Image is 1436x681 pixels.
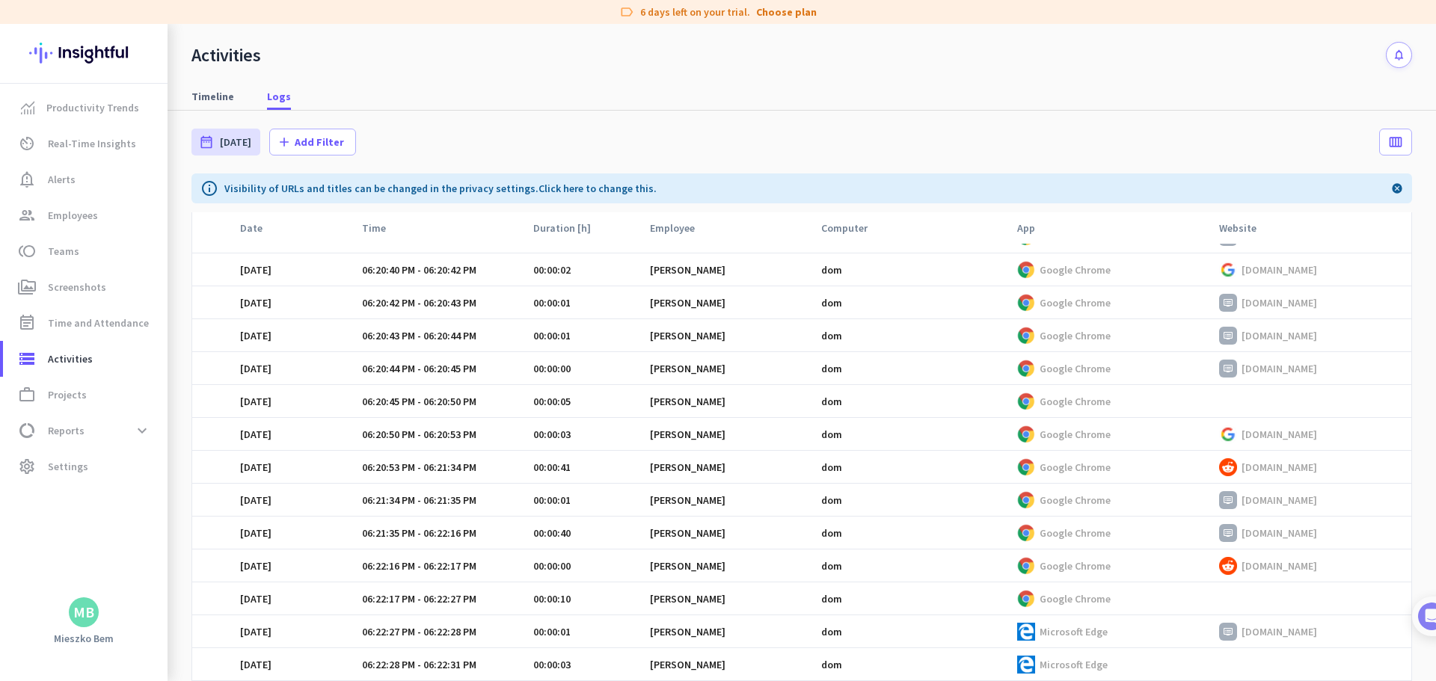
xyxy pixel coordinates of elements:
div: [DATE] [240,592,354,605]
span: Screenshots [48,278,106,296]
span: Logs [267,89,291,104]
img: app icon [1017,623,1035,641]
span: Settings [48,457,88,475]
p: Google Chrome [1040,493,1111,507]
div: 06:20:53 PM - 06:21:34 PM [362,460,524,474]
div: Close [263,6,289,33]
img: app icon [1017,656,1035,674]
span: Projects [48,386,87,404]
i: storage [18,350,36,368]
img: Insightful logo [29,24,138,82]
div: It's time to add your employees! This is crucial since Insightful will start collecting their act... [58,285,260,348]
div: 06:20:44 PM - 06:20:45 PM [362,362,524,375]
div: Add employees [58,260,254,275]
button: Mark as completed [58,420,173,436]
button: addAdd Filter [269,129,356,155]
div: [PERSON_NAME] [650,263,812,277]
span: Employees [48,206,98,224]
button: Help [150,466,224,526]
p: Google Chrome [1040,296,1111,309]
div: [PERSON_NAME] [650,296,812,309]
img: app icon [1017,557,1035,575]
div: dom [821,625,1008,638]
div: 06:22:16 PM - 06:22:17 PM [362,559,524,573]
div: dom [821,395,1008,408]
p: [DOMAIN_NAME] [1242,526,1317,540]
div: dom [821,559,1008,573]
div: 06:20:45 PM - 06:20:50 PM [362,395,524,408]
p: Google Chrome [1040,559,1111,573]
p: Google Chrome [1040,329,1111,342]
div: [DATE] [240,493,354,507]
span: Time [362,222,386,232]
div: Show me how [58,348,260,389]
img: app icon [1219,261,1237,279]
span: Activities [48,350,93,368]
img: app icon [1017,261,1035,279]
span: Reports [48,422,85,440]
button: calendar_view_week [1379,129,1412,155]
p: Microsoft Edge [1040,625,1108,638]
div: dom [821,362,1008,375]
div: [DATE] [240,526,354,540]
a: groupEmployees [3,197,168,233]
p: Google Chrome [1040,395,1111,408]
img: app icon [1017,360,1035,378]
img: app icon [1219,294,1237,312]
div: dom [821,592,1008,605]
p: Google Chrome [1040,460,1111,474]
p: [DOMAIN_NAME] [1242,428,1317,441]
i: notification_important [18,170,36,188]
div: [DATE] [240,395,354,408]
p: [DOMAIN_NAME] [1242,362,1317,375]
div: You're just a few steps away from completing the essential app setup [21,111,278,147]
div: 06:21:35 PM - 06:22:16 PM [362,526,524,540]
img: app icon [1017,425,1035,443]
div: dom [821,658,1008,671]
img: Profile image for Tamara [53,156,77,180]
i: perm_media [18,278,36,296]
img: app icon [1017,327,1035,345]
i: cancel [1391,179,1403,197]
p: Google Chrome [1040,263,1111,277]
i: av_timer [18,135,36,152]
div: dom [821,428,1008,441]
div: 00:00:01 [533,329,640,342]
span: Duration [h] [533,222,591,232]
div: [DATE] [240,658,354,671]
div: dom [821,460,1008,474]
div: dom [821,493,1008,507]
a: Show me how [58,360,163,389]
p: [DOMAIN_NAME] [1242,263,1317,277]
span: Website [1219,222,1256,232]
span: Date [240,222,263,232]
div: dom [821,526,1008,540]
a: av_timerReal-Time Insights [3,126,168,161]
div: 06:20:42 PM - 06:20:43 PM [362,296,524,309]
span: Alerts [48,170,76,188]
p: Google Chrome [1040,592,1111,605]
h1: Tasks [127,7,175,32]
p: Visibility of URLs and titles can be changed in the privacy settings. [224,181,657,196]
button: notifications [1386,42,1412,68]
button: Messages [75,466,150,526]
div: [DATE] [240,362,354,375]
i: add [277,135,292,150]
img: app icon [1017,491,1035,509]
span: Real-Time Insights [48,135,136,152]
div: [PERSON_NAME] [650,395,812,408]
div: [PERSON_NAME] [650,592,812,605]
span: [DATE] [220,135,251,150]
div: [PERSON_NAME] [650,329,812,342]
div: 06:22:17 PM - 06:22:27 PM [362,592,524,605]
img: app icon [1017,590,1035,608]
div: [PERSON_NAME] [650,658,812,671]
i: data_usage [18,422,36,440]
img: menu-item [21,101,34,114]
div: 00:00:41 [533,460,640,474]
img: app icon [1219,425,1237,443]
button: expand_more [129,417,156,444]
div: 06:22:28 PM - 06:22:31 PM [362,658,524,671]
a: Click here to change this. [538,182,657,195]
div: 00:00:01 [533,625,640,638]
